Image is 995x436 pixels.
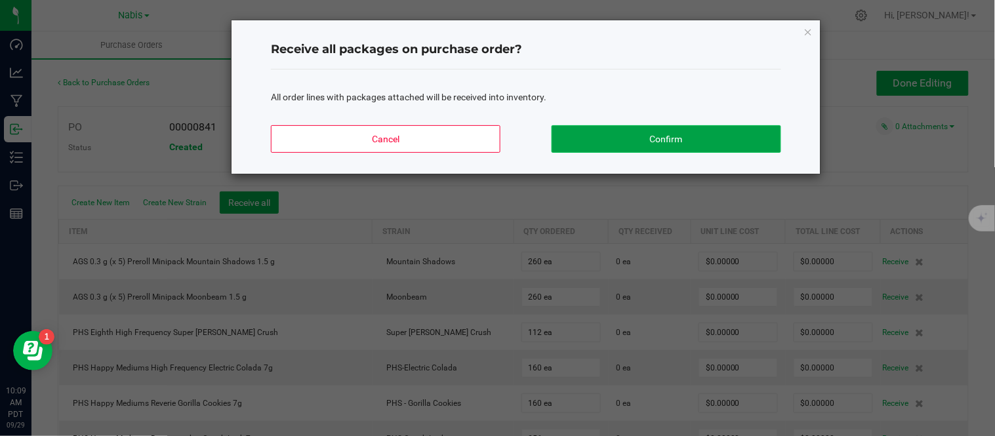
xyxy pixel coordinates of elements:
button: Cancel [271,125,500,153]
iframe: Resource center unread badge [39,329,54,345]
h4: Receive all packages on purchase order? [271,41,781,58]
iframe: Resource center [13,331,52,370]
div: All order lines with packages attached will be received into inventory. [271,90,781,104]
button: Close [803,24,813,39]
button: Confirm [552,125,781,153]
